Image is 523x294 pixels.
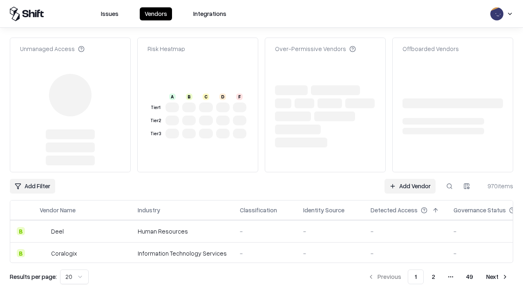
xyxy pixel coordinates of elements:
button: Vendors [140,7,172,20]
div: Unmanaged Access [20,45,85,53]
p: Results per page: [10,272,57,281]
div: - [240,249,290,258]
div: Vendor Name [40,206,76,214]
div: - [371,227,440,236]
div: Tier 1 [149,104,162,111]
div: Over-Permissive Vendors [275,45,356,53]
div: B [186,94,192,100]
div: Human Resources [138,227,227,236]
div: Offboarded Vendors [402,45,459,53]
div: B [17,249,25,257]
div: C [203,94,209,100]
button: 49 [460,269,480,284]
div: - [303,249,358,258]
div: Tier 2 [149,117,162,124]
div: A [169,94,176,100]
div: Industry [138,206,160,214]
nav: pagination [363,269,513,284]
div: F [236,94,243,100]
button: 2 [425,269,442,284]
div: Tier 3 [149,130,162,137]
div: Classification [240,206,277,214]
img: Coralogix [40,249,48,257]
button: Integrations [188,7,231,20]
div: Governance Status [454,206,506,214]
div: Coralogix [51,249,77,258]
div: - [240,227,290,236]
div: Information Technology Services [138,249,227,258]
div: Detected Access [371,206,418,214]
div: 970 items [481,182,513,190]
img: Deel [40,227,48,235]
div: B [17,227,25,235]
div: Deel [51,227,64,236]
button: 1 [408,269,424,284]
button: Next [481,269,513,284]
div: Risk Heatmap [148,45,185,53]
div: Identity Source [303,206,344,214]
div: - [303,227,358,236]
div: - [371,249,440,258]
button: Issues [96,7,123,20]
a: Add Vendor [384,179,436,194]
div: D [219,94,226,100]
button: Add Filter [10,179,55,194]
